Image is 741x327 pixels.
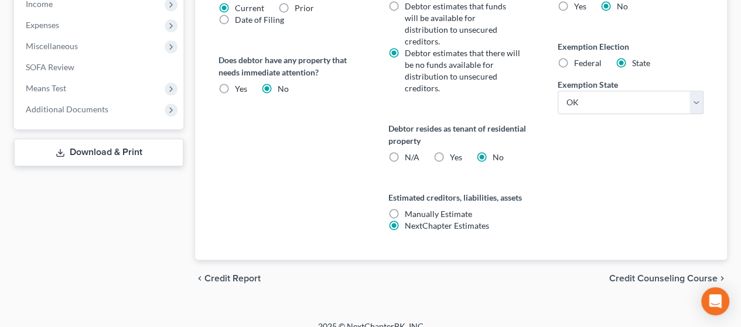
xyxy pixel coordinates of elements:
span: N/A [404,152,419,162]
label: Estimated creditors, liabilities, assets [388,191,534,204]
span: Credit Counseling Course [609,274,718,283]
span: Federal [574,58,602,68]
a: Download & Print [14,139,183,166]
span: Means Test [26,83,66,93]
span: NextChapter Estimates [404,221,489,230]
label: Does debtor have any property that needs immediate attention? [218,54,364,78]
a: SOFA Review [16,57,183,78]
span: Additional Documents [26,104,108,114]
span: Credit Report [204,274,261,283]
label: Exemption Election [558,40,704,53]
span: Miscellaneous [26,41,78,51]
i: chevron_right [718,274,727,283]
span: No [278,84,289,94]
span: SOFA Review [26,62,74,72]
span: Manually Estimate [404,209,472,219]
i: chevron_left [195,274,204,283]
label: Debtor resides as tenant of residential property [388,122,534,147]
span: Current [235,3,264,13]
label: Exemption State [558,78,618,91]
span: Expenses [26,20,59,30]
span: Yes [574,1,586,11]
span: Prior [295,3,314,13]
span: Yes [449,152,462,162]
span: No [492,152,503,162]
span: Yes [235,84,247,94]
span: No [617,1,628,11]
button: chevron_left Credit Report [195,274,261,283]
span: State [632,58,650,68]
span: Date of Filing [235,15,284,25]
button: Credit Counseling Course chevron_right [609,274,727,283]
span: Debtor estimates that there will be no funds available for distribution to unsecured creditors. [404,48,520,93]
div: Open Intercom Messenger [701,287,729,315]
span: Debtor estimates that funds will be available for distribution to unsecured creditors. [404,1,506,46]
